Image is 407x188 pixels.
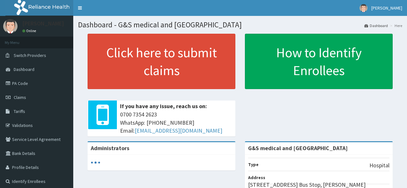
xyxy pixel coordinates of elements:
[245,34,393,89] a: How to Identify Enrollees
[120,110,232,135] span: 0700 7354 2623 WhatsApp: [PHONE_NUMBER] Email:
[14,66,34,72] span: Dashboard
[14,108,25,114] span: Tariffs
[14,94,26,100] span: Claims
[371,5,402,11] span: [PERSON_NAME]
[248,162,259,167] b: Type
[120,102,207,110] b: If you have any issue, reach us on:
[3,19,18,33] img: User Image
[14,52,46,58] span: Switch Providers
[135,127,222,134] a: [EMAIL_ADDRESS][DOMAIN_NAME]
[88,34,235,89] a: Click here to submit claims
[22,29,38,33] a: Online
[248,175,265,180] b: Address
[364,23,388,28] a: Dashboard
[248,144,348,152] strong: G&S medical and [GEOGRAPHIC_DATA]
[78,21,402,29] h1: Dashboard - G&S medical and [GEOGRAPHIC_DATA]
[360,4,368,12] img: User Image
[91,158,100,167] svg: audio-loading
[91,144,129,152] b: Administrators
[22,21,64,26] p: [PERSON_NAME]
[369,161,389,170] p: Hospital
[389,23,402,28] li: Here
